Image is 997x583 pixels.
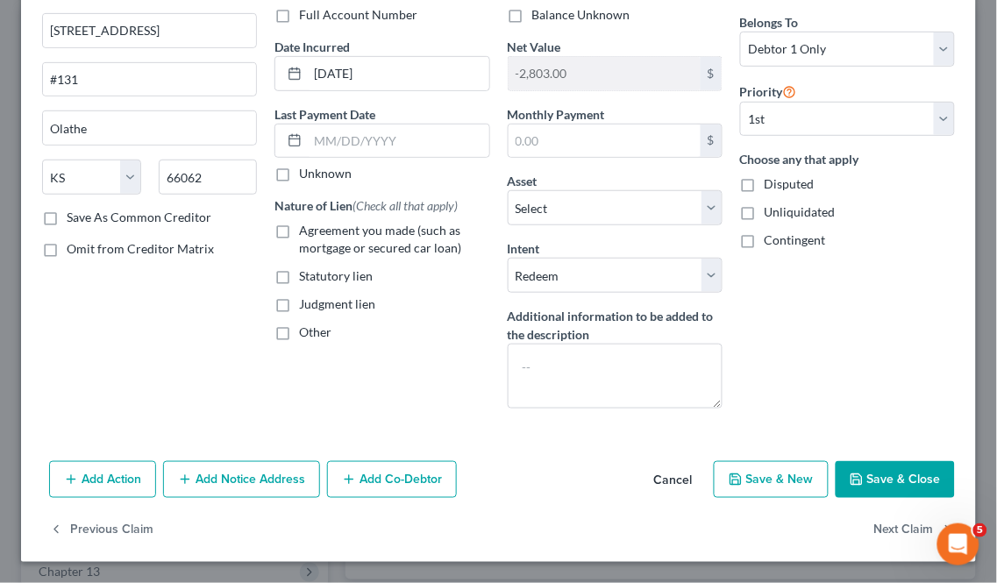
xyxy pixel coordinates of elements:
[508,307,723,344] label: Additional information to be added to the description
[508,38,561,56] label: Net Value
[49,512,153,549] button: Previous Claim
[353,198,458,213] span: (Check all that apply)
[43,14,256,47] input: Enter address...
[299,223,461,255] span: Agreement you made (such as mortgage or secured car loan)
[508,174,538,188] span: Asset
[299,268,373,283] span: Statutory lien
[973,523,987,537] span: 5
[740,15,799,30] span: Belongs To
[159,160,258,195] input: Enter zip...
[508,105,605,124] label: Monthly Payment
[640,463,707,498] button: Cancel
[67,209,211,226] label: Save As Common Creditor
[765,204,836,219] span: Unliquidated
[874,512,955,549] button: Next Claim
[299,324,331,339] span: Other
[937,523,979,565] iframe: Intercom live chat
[49,461,156,498] button: Add Action
[740,81,797,102] label: Priority
[274,196,458,215] label: Nature of Lien
[509,124,701,158] input: 0.00
[701,57,722,90] div: $
[43,111,256,145] input: Enter city...
[299,6,417,24] label: Full Account Number
[308,124,488,158] input: MM/DD/YYYY
[274,105,375,124] label: Last Payment Date
[67,241,214,256] span: Omit from Creditor Matrix
[299,296,375,311] span: Judgment lien
[43,63,256,96] input: Apt, Suite, etc...
[740,150,955,168] label: Choose any that apply
[509,57,701,90] input: 0.00
[508,239,540,258] label: Intent
[701,124,722,158] div: $
[836,461,955,498] button: Save & Close
[308,57,488,90] input: MM/DD/YYYY
[765,232,826,247] span: Contingent
[532,6,630,24] label: Balance Unknown
[274,38,350,56] label: Date Incurred
[765,176,815,191] span: Disputed
[299,165,352,182] label: Unknown
[714,461,829,498] button: Save & New
[163,461,320,498] button: Add Notice Address
[327,461,457,498] button: Add Co-Debtor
